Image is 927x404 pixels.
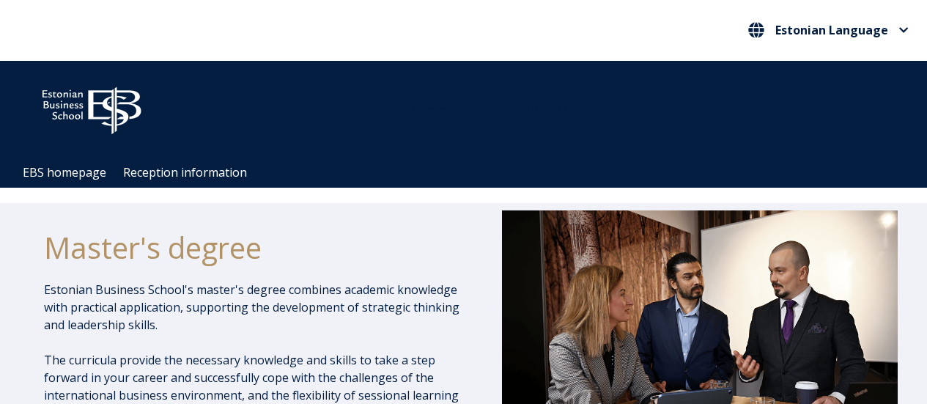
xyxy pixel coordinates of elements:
[23,164,106,180] font: EBS homepage
[44,282,459,333] font: Estonian Business School's master's degree combines academic knowledge with practical application...
[15,158,927,188] div: Navigation Menu
[411,101,618,117] font: Community for Growth and Response
[29,76,154,139] img: ebs_logo2016_white
[44,227,262,268] font: Master's degree
[745,18,912,43] nav: Choose your language
[123,164,247,180] font: Reception information
[745,18,912,42] button: Estonian Language
[775,22,888,38] font: Estonian Language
